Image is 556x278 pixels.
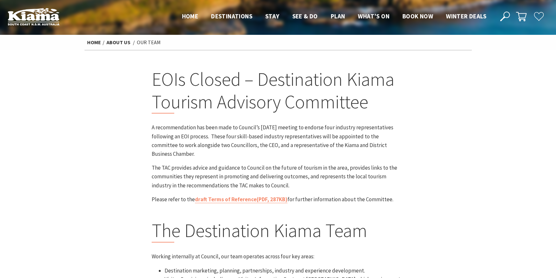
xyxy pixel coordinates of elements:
p: Please refer to the for further information about the Committee. [152,195,405,204]
span: Home [182,12,198,20]
span: Book now [402,12,433,20]
li: Our Team [137,38,161,47]
span: Destinations [211,12,252,20]
a: Home [87,39,101,46]
p: A recommendation has been made to Council’s [DATE] meeting to endorse four industry representativ... [152,123,405,158]
nav: Main Menu [176,11,493,22]
a: About Us [106,39,130,46]
span: (PDF, 287KB) [257,196,288,203]
span: Winter Deals [446,12,486,20]
p: Working internally at Council, our team operates across four key areas: [152,252,405,261]
span: See & Do [292,12,318,20]
li: Destination marketing, planning, partnerships, industry and experience development. [165,266,405,275]
h2: The Destination Kiama Team [152,219,405,243]
h2: EOIs Closed – Destination Kiama Tourism Advisory Committee [152,68,405,114]
a: draft Terms of Reference(PDF, 287KB) [195,196,288,203]
p: The TAC provides advice and guidance to Council on the future of tourism in the area, provides li... [152,164,405,190]
span: Stay [265,12,279,20]
img: Kiama Logo [8,8,59,25]
span: What’s On [358,12,389,20]
span: Plan [331,12,345,20]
